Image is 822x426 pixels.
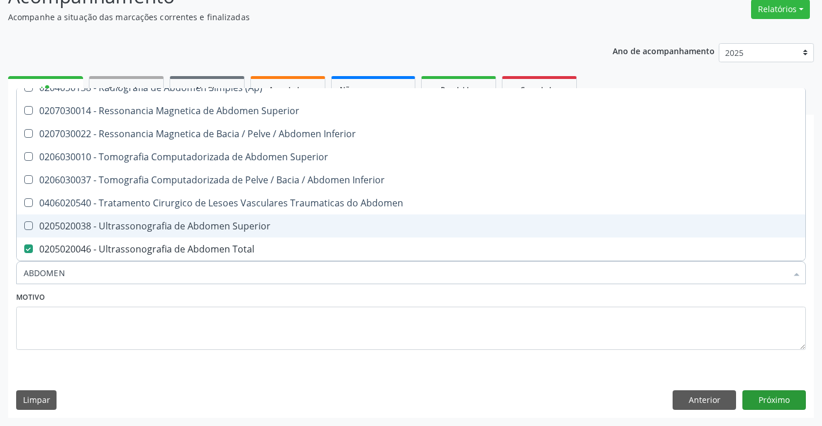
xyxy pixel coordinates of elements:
[39,83,52,96] div: person_add
[108,85,144,95] span: Solicitados
[24,106,798,115] div: 0207030014 - Ressonancia Magnetica de Abdomen Superior
[16,289,45,307] label: Motivo
[24,198,798,208] div: 0406020540 - Tratamento Cirurgico de Lesoes Vasculares Traumaticas do Abdomen
[340,85,407,95] span: Não compareceram
[24,261,787,284] input: Buscar por procedimentos
[441,85,476,95] span: Resolvidos
[520,85,559,95] span: Cancelados
[742,390,806,410] button: Próximo
[24,129,798,138] div: 0207030022 - Ressonancia Magnetica de Bacia / Pelve / Abdomen Inferior
[8,11,572,23] p: Acompanhe a situação das marcações correntes e finalizadas
[24,175,798,184] div: 0206030037 - Tomografia Computadorizada de Pelve / Bacia / Abdomen Inferior
[24,244,798,254] div: 0205020046 - Ultrassonografia de Abdomen Total
[24,221,798,231] div: 0205020038 - Ultrassonografia de Abdomen Superior
[613,43,715,58] p: Ano de acompanhamento
[673,390,736,410] button: Anterior
[269,85,307,95] span: Agendados
[24,152,798,161] div: 0206030010 - Tomografia Computadorizada de Abdomen Superior
[196,85,218,95] span: Na fila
